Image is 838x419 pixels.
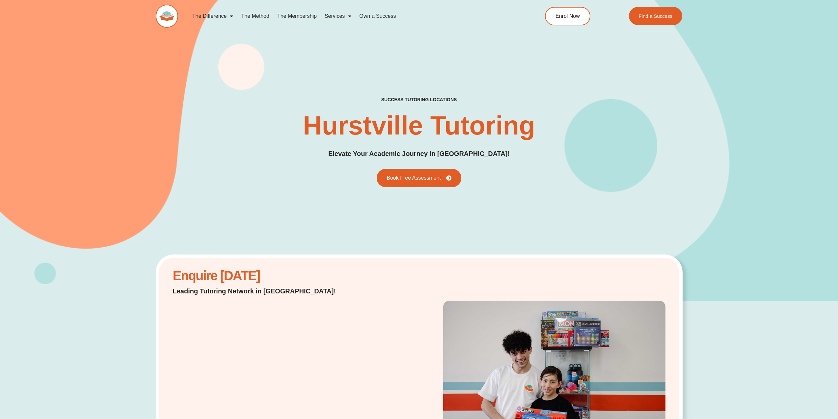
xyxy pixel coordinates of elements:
a: Enrol Now [545,7,590,25]
a: Services [321,9,355,24]
a: The Membership [273,9,321,24]
h2: Enquire [DATE] [173,272,353,280]
span: Book Free Assessment [387,175,441,181]
span: Enrol Now [555,14,580,19]
h1: Hurstville Tutoring [303,112,535,139]
p: Leading Tutoring Network in [GEOGRAPHIC_DATA]! [173,286,353,296]
a: Find a Success [629,7,683,25]
span: Find a Success [639,14,673,18]
p: Elevate Your Academic Journey in [GEOGRAPHIC_DATA]! [328,149,510,159]
a: Book Free Assessment [377,169,461,187]
h2: success tutoring locations [381,97,457,103]
a: Own a Success [355,9,400,24]
a: The Method [237,9,273,24]
nav: Menu [188,9,515,24]
a: The Difference [188,9,237,24]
